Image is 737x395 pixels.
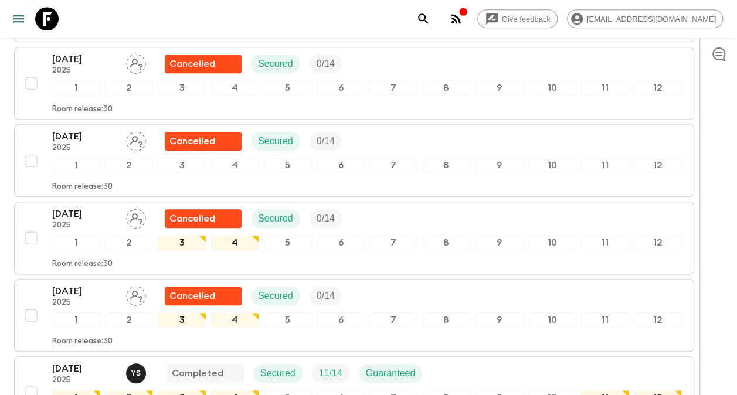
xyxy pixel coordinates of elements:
div: 6 [317,312,365,328]
div: 9 [475,158,523,173]
div: Secured [251,287,300,305]
p: 0 / 14 [317,289,335,303]
div: Flash Pack cancellation [165,55,242,73]
div: 12 [634,158,682,173]
div: 8 [422,235,470,250]
div: 12 [634,312,682,328]
p: 11 / 14 [319,366,342,380]
button: [DATE]2025Assign pack leaderFlash Pack cancellationSecuredTrip Fill123456789101112Room release:30 [14,279,694,352]
span: Assign pack leader [126,290,146,299]
div: 3 [158,235,206,250]
div: 8 [422,312,470,328]
button: [DATE]2025Assign pack leaderFlash Pack cancellationSecuredTrip Fill123456789101112Room release:30 [14,202,694,274]
p: 2025 [52,144,117,153]
div: 4 [211,158,259,173]
button: menu [7,7,30,30]
div: 2 [105,80,153,96]
p: 2025 [52,376,117,385]
div: 5 [264,158,312,173]
p: 2025 [52,221,117,230]
div: 7 [369,312,417,328]
div: 11 [581,312,629,328]
span: Assign pack leader [126,135,146,144]
span: Assign pack leader [126,57,146,67]
p: 0 / 14 [317,212,335,226]
p: Room release: 30 [52,260,113,269]
div: 10 [528,158,576,173]
div: 5 [264,80,312,96]
p: [DATE] [52,207,117,221]
p: 0 / 14 [317,57,335,71]
div: Trip Fill [310,55,342,73]
div: Flash Pack cancellation [165,209,242,228]
p: Cancelled [169,212,215,226]
div: Trip Fill [310,132,342,151]
p: [DATE] [52,52,117,66]
div: 10 [528,312,576,328]
div: 6 [317,80,365,96]
span: Yashvardhan Singh Shekhawat [126,367,148,376]
div: 5 [264,235,312,250]
p: Room release: 30 [52,337,113,346]
div: 6 [317,235,365,250]
div: 9 [475,312,523,328]
div: Flash Pack cancellation [165,132,242,151]
p: Secured [258,212,293,226]
p: [DATE] [52,130,117,144]
div: 1 [52,235,100,250]
div: Trip Fill [310,209,342,228]
div: 11 [581,158,629,173]
div: 3 [158,312,206,328]
div: 2 [105,235,153,250]
span: [EMAIL_ADDRESS][DOMAIN_NAME] [580,15,722,23]
p: Cancelled [169,289,215,303]
div: 3 [158,158,206,173]
p: [DATE] [52,362,117,376]
div: 4 [211,80,259,96]
div: Secured [253,364,303,383]
div: 8 [422,158,470,173]
div: 4 [211,312,259,328]
div: 10 [528,235,576,250]
span: Give feedback [495,15,557,23]
div: 12 [634,235,682,250]
div: 1 [52,80,100,96]
div: 12 [634,80,682,96]
p: [DATE] [52,284,117,298]
a: Give feedback [477,9,558,28]
p: Cancelled [169,134,215,148]
div: 2 [105,312,153,328]
div: 11 [581,80,629,96]
div: 11 [581,235,629,250]
p: Guaranteed [366,366,416,380]
div: Secured [251,55,300,73]
span: Assign pack leader [126,212,146,222]
div: [EMAIL_ADDRESS][DOMAIN_NAME] [567,9,723,28]
button: [DATE]2025Assign pack leaderFlash Pack cancellationSecuredTrip Fill123456789101112Room release:30 [14,47,694,120]
div: 9 [475,235,523,250]
div: 7 [369,235,417,250]
p: Secured [258,289,293,303]
div: Secured [251,209,300,228]
p: Room release: 30 [52,105,113,114]
div: 7 [369,80,417,96]
div: 9 [475,80,523,96]
p: Secured [260,366,296,380]
div: Trip Fill [312,364,349,383]
p: Cancelled [169,57,215,71]
p: Secured [258,134,293,148]
div: 10 [528,80,576,96]
p: Secured [258,57,293,71]
div: Trip Fill [310,287,342,305]
p: 2025 [52,298,117,308]
div: 2 [105,158,153,173]
div: 1 [52,158,100,173]
div: 4 [211,235,259,250]
div: 3 [158,80,206,96]
div: 5 [264,312,312,328]
div: 8 [422,80,470,96]
button: search adventures [412,7,435,30]
p: 0 / 14 [317,134,335,148]
div: Flash Pack cancellation [165,287,242,305]
button: [DATE]2025Assign pack leaderFlash Pack cancellationSecuredTrip Fill123456789101112Room release:30 [14,124,694,197]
